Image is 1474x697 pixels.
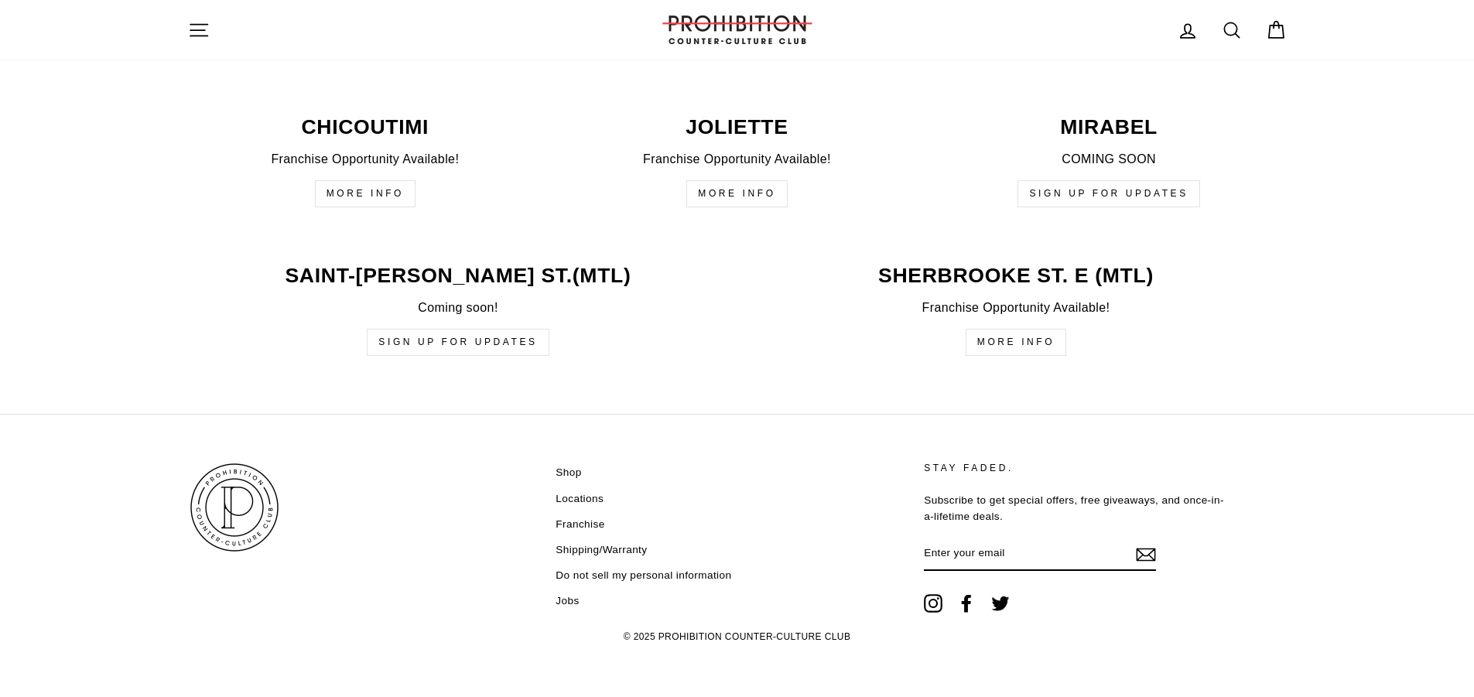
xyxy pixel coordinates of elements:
a: Jobs [556,589,579,613]
p: COMING SOON [932,149,1287,169]
a: More Info [686,180,787,207]
a: Shop [556,461,581,484]
img: PROHIBITION COUNTER-CULTURE CLUB [660,15,815,44]
p: Subscribe to get special offers, free giveaways, and once-in-a-lifetime deals. [924,492,1229,526]
p: JOLIETTE [559,117,915,138]
a: More Info [966,329,1066,356]
p: Chicoutimi [188,117,543,138]
a: Do not sell my personal information [556,564,731,587]
a: Shipping/Warranty [556,538,647,562]
p: MIRABEL [932,117,1287,138]
a: Franchise [556,513,604,536]
a: SIGN UP FOR UPDATES [1017,180,1199,207]
p: Franchise Opportunity Available! [746,298,1287,318]
a: Locations [556,487,604,511]
p: Franchise Opportunity Available! [188,149,543,169]
a: Sign up for updates [367,329,549,356]
p: STAY FADED. [924,461,1229,476]
input: Enter your email [924,537,1156,571]
p: © 2025 PROHIBITION COUNTER-CULTURE CLUB [188,624,1287,651]
a: MORE INFO [315,180,416,207]
p: Saint-[PERSON_NAME] St.(MTL) [188,265,729,286]
p: Sherbrooke st. E (mtl) [746,265,1287,286]
p: Franchise Opportunity Available! [559,149,915,169]
p: Coming soon! [188,298,729,318]
img: PROHIBITION COUNTER-CULTURE CLUB [188,461,281,554]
